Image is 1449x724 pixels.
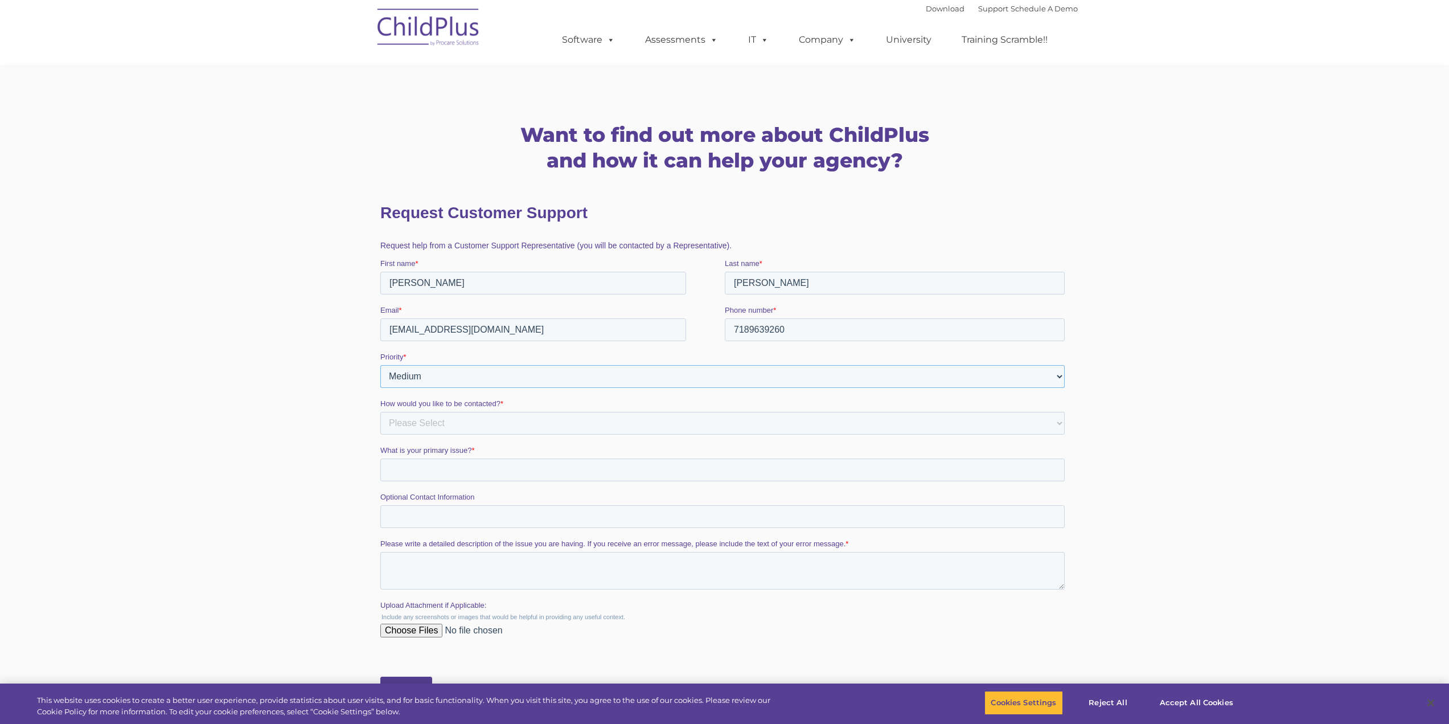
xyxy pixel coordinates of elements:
button: Accept All Cookies [1154,691,1239,715]
a: Assessments [634,28,729,51]
a: Download [926,4,964,13]
a: Company [787,28,867,51]
a: IT [737,28,780,51]
a: Schedule A Demo [1011,4,1078,13]
a: Software [551,28,626,51]
a: Training Scramble!! [950,28,1059,51]
button: Cookies Settings [984,691,1062,715]
a: University [875,28,943,51]
span: Want to find out more about ChildPlus and how it can help your agency? [520,122,929,173]
a: Support [978,4,1008,13]
button: Close [1418,690,1443,715]
img: ChildPlus by Procare Solutions [372,1,486,58]
button: Reject All [1073,691,1144,715]
font: | [926,4,1078,13]
div: This website uses cookies to create a better user experience, provide statistics about user visit... [37,695,797,717]
iframe: Form 0 [380,193,1069,709]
